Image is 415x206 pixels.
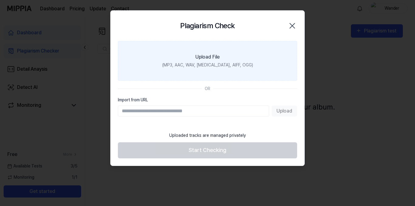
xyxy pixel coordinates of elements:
div: OR [205,86,210,92]
label: Import from URL [118,97,297,103]
div: Upload File [195,53,220,61]
div: Uploaded tracks are managed privately [166,129,249,142]
h2: Plagiarism Check [180,20,235,31]
div: (MP3, AAC, WAV, [MEDICAL_DATA], AIFF, OGG) [162,62,253,68]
